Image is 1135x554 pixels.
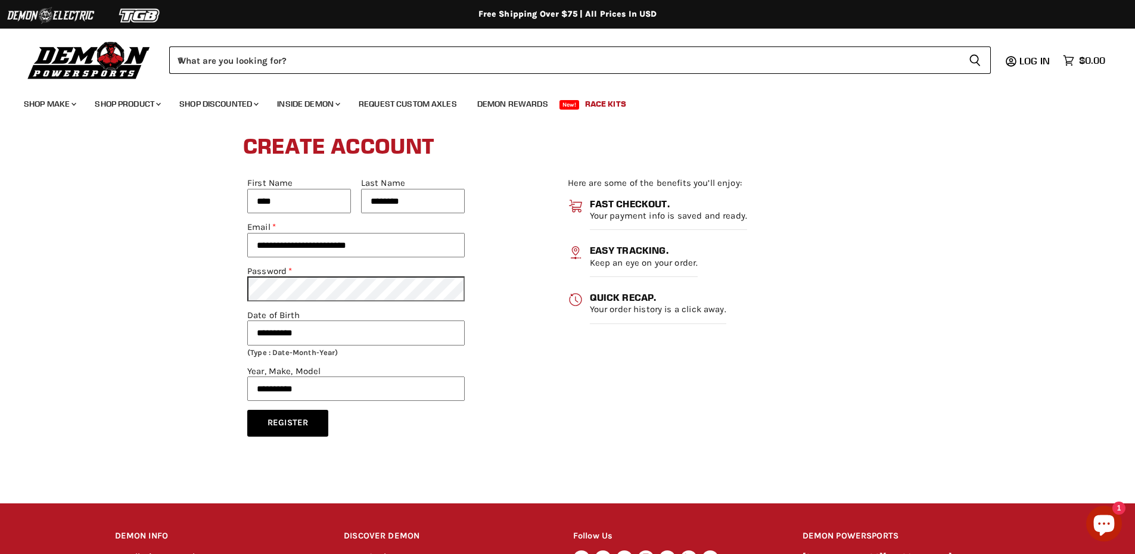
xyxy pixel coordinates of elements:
[15,87,1102,116] ul: Main menu
[288,266,292,276] span: Required
[590,211,748,230] p: Your payment info is saved and ready.
[1057,52,1111,69] a: $0.00
[243,128,893,166] h1: Create account
[468,92,557,116] a: Demon Rewards
[1014,55,1057,66] a: Log in
[573,522,780,550] h2: Follow Us
[590,258,698,277] p: Keep an eye on your order.
[1019,55,1050,67] span: Log in
[95,4,185,27] img: TGB Logo 2
[272,222,276,232] span: Required
[247,410,328,437] button: Register
[247,310,466,320] label: Date of Birth
[590,198,748,209] h3: Fast checkout.
[1083,506,1125,544] inbox-online-store-chat: Shopify online store chat
[247,366,466,376] label: Year, Make, Model
[91,9,1044,20] div: Free Shipping Over $75 | All Prices In USD
[247,348,466,357] div: (Type : Date-Month-Year)
[568,178,893,332] div: Here are some of the benefits you’ll enjoy:
[590,292,726,303] h3: Quick recap.
[6,4,95,27] img: Demon Electric Logo 2
[803,522,1021,550] h2: DEMON POWERSPORTS
[576,92,635,116] a: Race Kits
[344,522,551,550] h2: DISCOVER DEMON
[350,92,466,116] a: Request Custom Axles
[1079,55,1105,66] span: $0.00
[24,39,154,81] img: Demon Powersports
[115,522,322,550] h2: DEMON INFO
[590,245,698,256] h3: Easy tracking.
[568,292,584,307] img: acc-icon3_27x26.png
[268,92,347,116] a: Inside Demon
[170,92,266,116] a: Shop Discounted
[959,46,991,74] button: Search
[590,304,726,323] p: Your order history is a click away.
[86,92,168,116] a: Shop Product
[247,266,466,276] label: Password
[361,178,466,188] label: Last Name
[247,222,466,232] label: Email
[15,92,83,116] a: Shop Make
[568,245,584,260] img: acc-icon2_27x26.png
[247,178,352,188] label: First Name
[169,46,959,74] input: When autocomplete results are available use up and down arrows to review and enter to select
[559,100,580,110] span: New!
[169,46,991,74] form: Product
[568,198,584,214] img: acc-icon1_27x26.png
